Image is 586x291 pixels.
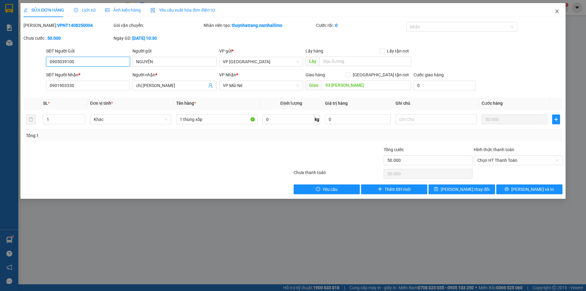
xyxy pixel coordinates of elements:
[26,115,36,124] button: delete
[294,184,360,194] button: exclamation-circleYêu cầu
[384,147,404,152] span: Tổng cước
[150,8,215,13] span: Yêu cầu xuất hóa đơn điện tử
[46,48,130,54] div: SĐT Người Gửi
[26,132,226,139] div: Tổng: 1
[132,48,216,54] div: Người gửi
[482,115,547,124] input: 0
[223,57,299,66] span: VP Nha Trang
[552,117,560,122] span: plus
[24,8,28,12] span: edit
[505,187,509,192] span: printer
[414,72,444,77] label: Cước giao hàng
[323,186,338,193] span: Yêu cầu
[105,8,110,12] span: picture
[429,184,495,194] button: save[PERSON_NAME] thay đổi
[496,184,562,194] button: printer[PERSON_NAME] và In
[316,187,320,192] span: exclamation-circle
[396,115,477,124] input: Ghi Chú
[414,81,476,90] input: Cước giao hàng
[555,9,559,14] span: close
[24,35,112,42] div: Chưa cước :
[441,186,490,193] span: [PERSON_NAME] thay đổi
[320,56,411,66] input: Dọc đường
[219,48,303,54] div: VP gửi
[94,115,168,124] span: Khác
[24,8,64,13] span: SỬA ĐƠN HÀNG
[314,115,320,124] span: kg
[208,83,213,88] span: user-add
[114,22,202,29] div: Gói vận chuyển:
[552,115,560,124] button: plus
[176,115,257,124] input: VD: Bàn, Ghế
[74,8,78,12] span: clock-circle
[150,8,155,13] img: icon
[335,23,338,28] b: 0
[306,80,322,90] span: Giao
[232,23,282,28] b: thuynhatrang.namhailimo
[293,169,383,180] div: Chưa thanh toán
[132,71,216,78] div: Người nhận
[482,101,503,106] span: Cước hàng
[325,101,348,106] span: Giá trị hàng
[350,71,411,78] span: [GEOGRAPHIC_DATA] tận nơi
[306,72,325,77] span: Giao hàng
[280,101,302,106] span: Định lượng
[74,8,96,13] span: Lịch sử
[316,22,405,29] div: Cước rồi :
[176,101,196,106] span: Tên hàng
[434,187,438,192] span: save
[322,80,411,90] input: Dọc đường
[90,101,113,106] span: Đơn vị tính
[223,81,299,90] span: VP Mũi Né
[511,186,554,193] span: [PERSON_NAME] và In
[105,8,141,13] span: Ảnh kiện hàng
[548,3,566,20] button: Close
[306,56,320,66] span: Lấy
[219,72,236,77] span: VP Nhận
[43,101,48,106] span: SL
[306,49,323,53] span: Lấy hàng
[24,22,112,29] div: [PERSON_NAME]:
[477,156,559,165] span: Chọn HT Thanh Toán
[47,36,61,41] b: 50.000
[57,23,93,28] b: VPNT1408250004
[132,36,157,41] b: [DATE] 10:30
[385,186,411,193] span: Thêm ĐH mới
[385,48,411,54] span: Lấy tận nơi
[46,71,130,78] div: SĐT Người Nhận
[393,97,479,109] th: Ghi chú
[361,184,427,194] button: plusThêm ĐH mới
[474,147,514,152] label: Hình thức thanh toán
[378,187,382,192] span: plus
[114,35,202,42] div: Ngày GD:
[204,22,315,29] div: Nhân viên tạo:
